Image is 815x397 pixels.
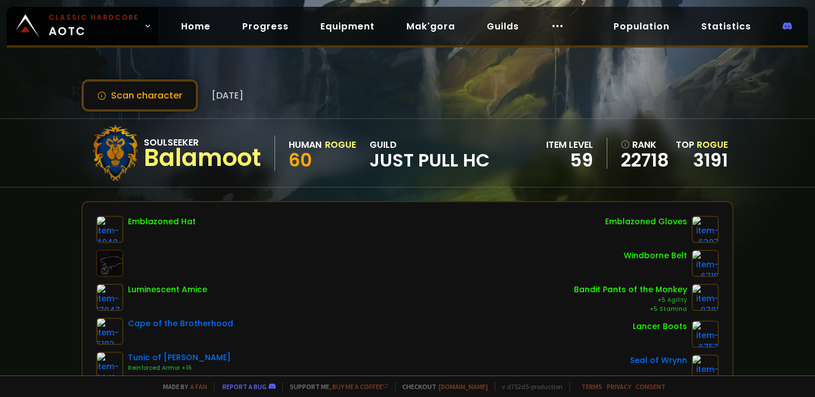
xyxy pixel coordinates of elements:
div: Luminescent Amice [128,284,207,296]
a: Equipment [311,15,384,38]
small: Classic Hardcore [49,12,139,23]
div: Cape of the Brotherhood [128,318,233,330]
a: Guilds [478,15,528,38]
span: Just Pull HC [370,152,490,169]
span: 60 [289,147,312,173]
span: Made by [156,382,207,391]
span: Support me, [282,382,388,391]
div: Top [676,138,728,152]
a: Mak'gora [397,15,464,38]
a: Progress [233,15,298,38]
a: [DOMAIN_NAME] [439,382,488,391]
div: guild [370,138,490,169]
span: [DATE] [212,88,243,103]
div: Human [289,138,321,152]
img: item-6397 [692,216,719,243]
a: Population [604,15,679,38]
div: Tunic of [PERSON_NAME] [128,352,231,364]
img: item-5193 [96,318,123,345]
div: Emblazoned Hat [128,216,196,228]
span: v. d752d5 - production [495,382,563,391]
span: AOTC [49,12,139,40]
div: Emblazoned Gloves [605,216,687,228]
a: Classic HardcoreAOTC [7,7,158,45]
a: a fan [190,382,207,391]
div: Seal of Wrynn [630,355,687,366]
a: Terms [581,382,602,391]
img: item-17047 [96,284,123,311]
div: Soulseeker [144,135,261,150]
div: Lancer Boots [633,321,687,332]
img: item-2933 [692,355,719,382]
a: 22718 [621,152,669,169]
div: Rogue [325,138,356,152]
span: Rogue [697,138,728,151]
img: item-9781 [692,284,719,311]
span: Checkout [395,382,488,391]
div: 59 [546,152,593,169]
div: Bandit Pants of the Monkey [574,284,687,296]
a: Home [172,15,220,38]
img: item-2041 [96,352,123,379]
img: item-6719 [692,250,719,277]
img: item-4048 [96,216,123,243]
a: 3191 [693,147,728,173]
a: Buy me a coffee [332,382,388,391]
div: +5 Agility [574,296,687,305]
div: item level [546,138,593,152]
div: Balamoot [144,150,261,167]
div: Reinforced Armor +16 [128,364,231,373]
a: Consent [636,382,666,391]
a: Statistics [692,15,760,38]
button: Scan character [81,79,198,112]
img: item-6752 [692,321,719,348]
a: Report a bug [222,382,267,391]
div: Windborne Belt [624,250,687,262]
div: +5 Stamina [574,305,687,314]
a: Privacy [607,382,631,391]
div: rank [621,138,669,152]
